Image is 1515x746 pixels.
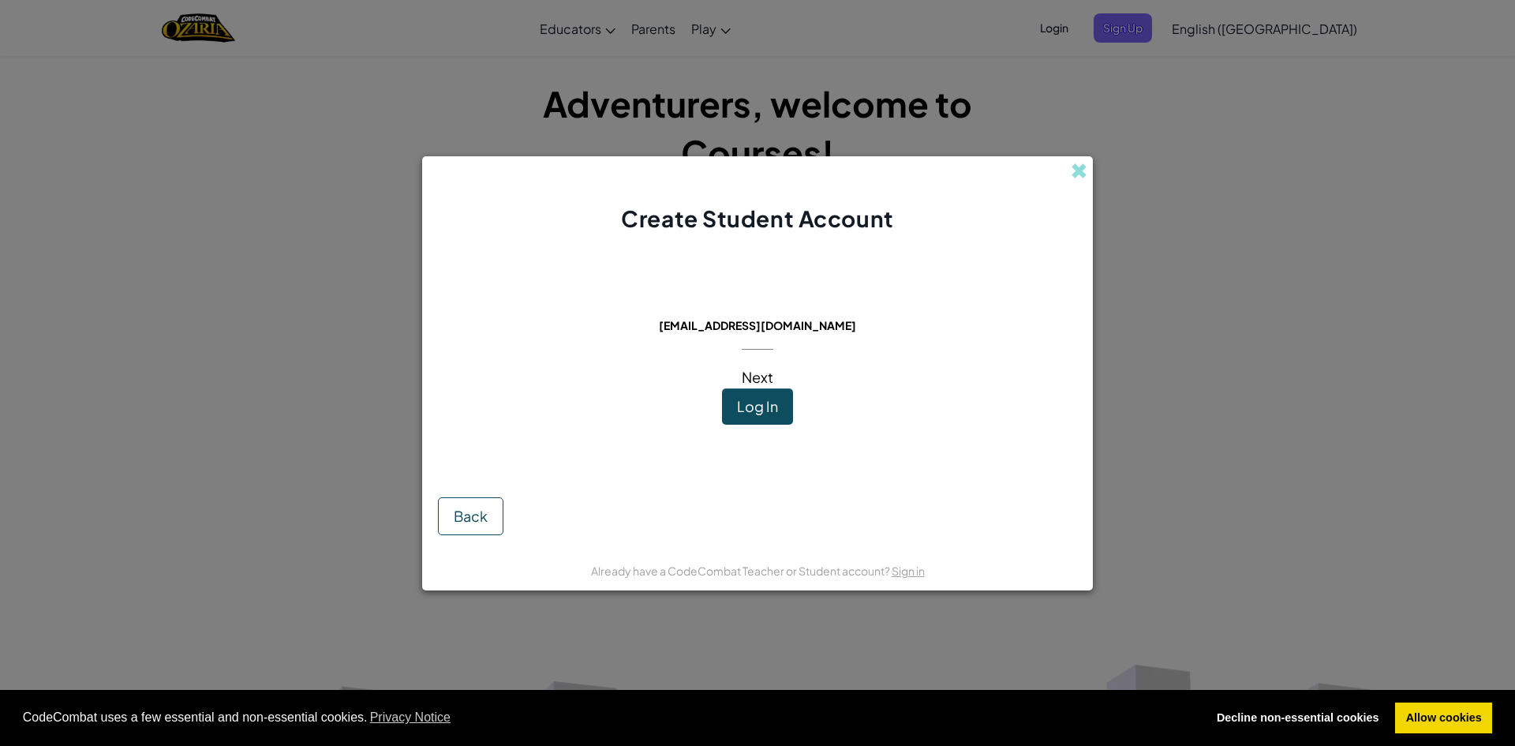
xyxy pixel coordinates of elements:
[591,564,892,578] span: Already have a CodeCombat Teacher or Student account?
[23,706,1194,729] span: CodeCombat uses a few essential and non-essential cookies.
[368,706,454,729] a: learn more about cookies
[1395,703,1492,734] a: allow cookies
[646,296,870,314] span: This email is already in use:
[722,388,793,425] button: Log In
[892,564,925,578] a: Sign in
[438,497,503,535] button: Back
[454,507,488,525] span: Back
[742,368,773,386] span: Next
[659,318,856,332] span: [EMAIL_ADDRESS][DOMAIN_NAME]
[621,204,893,232] span: Create Student Account
[1206,703,1390,734] a: deny cookies
[737,397,778,415] span: Log In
